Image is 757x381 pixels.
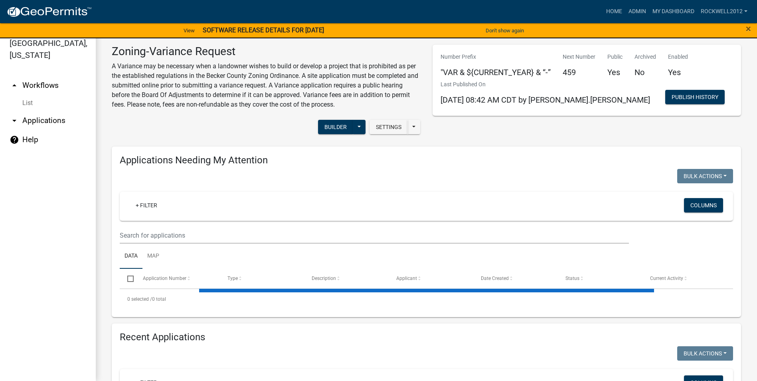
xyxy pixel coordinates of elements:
[558,269,642,288] datatable-header-cell: Status
[441,95,650,105] span: [DATE] 08:42 AM CDT by [PERSON_NAME].[PERSON_NAME]
[441,67,551,77] h5: "VAR & ${CURRENT_YEAR} & “-”
[219,269,304,288] datatable-header-cell: Type
[634,53,656,61] p: Archived
[563,67,595,77] h5: 459
[203,26,324,34] strong: SOFTWARE RELEASE DETAILS FOR [DATE]
[143,276,186,281] span: Application Number
[112,62,421,109] p: A Variance may be necessary when a landowner wishes to build or develop a project that is prohibi...
[396,276,417,281] span: Applicant
[120,244,142,269] a: Data
[127,296,152,302] span: 0 selected /
[482,24,527,37] button: Don't show again
[642,269,727,288] datatable-header-cell: Current Activity
[698,4,751,19] a: Rockwell2012
[142,244,164,269] a: Map
[607,67,623,77] h5: Yes
[312,276,336,281] span: Description
[120,331,733,343] h4: Recent Applications
[304,269,389,288] datatable-header-cell: Description
[677,346,733,361] button: Bulk Actions
[112,45,421,58] h3: Zoning-Variance Request
[180,24,198,37] a: View
[677,169,733,183] button: Bulk Actions
[634,67,656,77] h5: No
[441,53,551,61] p: Number Prefix
[603,4,625,19] a: Home
[607,53,623,61] p: Public
[227,276,238,281] span: Type
[389,269,473,288] datatable-header-cell: Applicant
[481,276,509,281] span: Date Created
[370,120,408,134] button: Settings
[10,135,19,145] i: help
[650,276,683,281] span: Current Activity
[684,198,723,212] button: Columns
[120,269,135,288] datatable-header-cell: Select
[120,227,629,244] input: Search for applications
[625,4,649,19] a: Admin
[746,23,751,34] span: ×
[135,269,219,288] datatable-header-cell: Application Number
[649,4,698,19] a: My Dashboard
[10,81,19,90] i: arrow_drop_up
[668,67,688,77] h5: Yes
[563,53,595,61] p: Next Number
[120,155,733,166] h4: Applications Needing My Attention
[668,53,688,61] p: Enabled
[318,120,353,134] button: Builder
[120,289,733,309] div: 0 total
[746,24,751,34] button: Close
[565,276,579,281] span: Status
[473,269,558,288] datatable-header-cell: Date Created
[665,90,725,104] button: Publish History
[10,116,19,125] i: arrow_drop_down
[129,198,164,212] a: + Filter
[665,94,725,101] wm-modal-confirm: Workflow Publish History
[441,80,650,89] p: Last Published On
